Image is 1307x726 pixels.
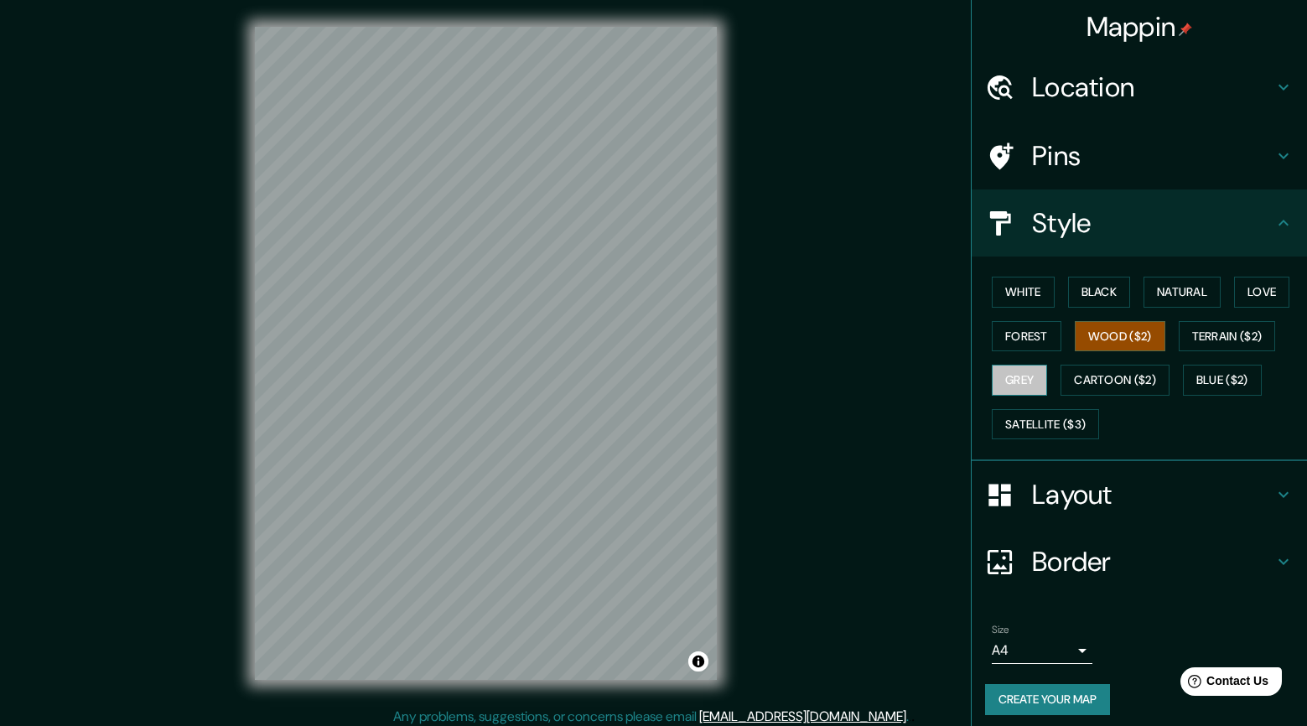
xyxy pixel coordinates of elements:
[1032,139,1273,173] h4: Pins
[972,122,1307,189] div: Pins
[992,321,1061,352] button: Forest
[992,623,1009,637] label: Size
[1087,10,1193,44] h4: Mappin
[1179,23,1192,36] img: pin-icon.png
[985,684,1110,715] button: Create your map
[992,637,1092,664] div: A4
[992,365,1047,396] button: Grey
[1032,545,1273,578] h4: Border
[1032,206,1273,240] h4: Style
[972,54,1307,121] div: Location
[1068,277,1131,308] button: Black
[1234,277,1289,308] button: Love
[992,409,1099,440] button: Satellite ($3)
[1075,321,1165,352] button: Wood ($2)
[1179,321,1276,352] button: Terrain ($2)
[1032,478,1273,511] h4: Layout
[992,277,1055,308] button: White
[1183,365,1262,396] button: Blue ($2)
[972,528,1307,595] div: Border
[255,27,717,680] canvas: Map
[972,189,1307,257] div: Style
[1032,70,1273,104] h4: Location
[699,708,906,725] a: [EMAIL_ADDRESS][DOMAIN_NAME]
[1061,365,1170,396] button: Cartoon ($2)
[1144,277,1221,308] button: Natural
[688,651,708,672] button: Toggle attribution
[972,461,1307,528] div: Layout
[1158,661,1289,708] iframe: Help widget launcher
